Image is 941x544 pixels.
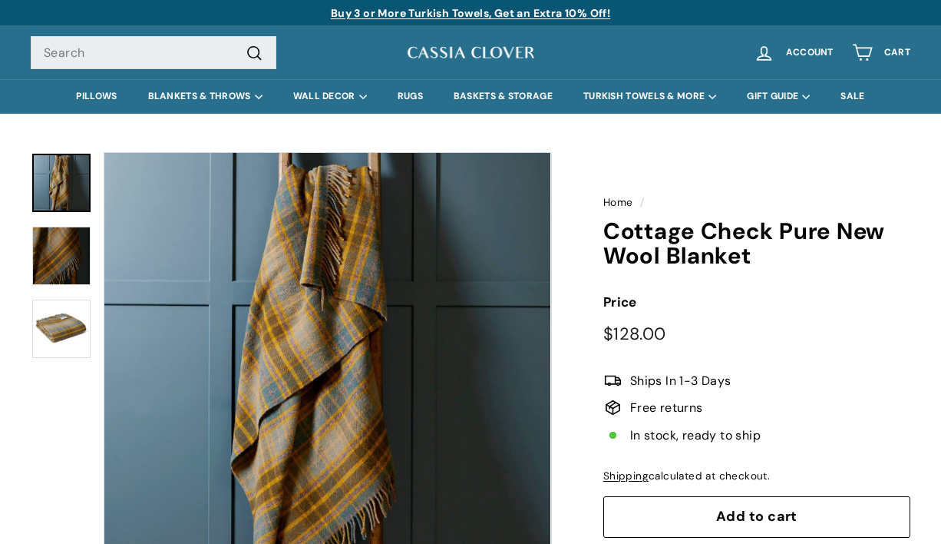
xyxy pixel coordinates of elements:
[630,398,703,418] span: Free returns
[603,292,910,313] label: Price
[843,30,920,75] a: Cart
[61,79,132,114] a: PILLOWS
[278,79,382,114] summary: WALL DECOR
[382,79,438,114] a: RUGS
[603,196,633,209] a: Home
[716,507,797,526] span: Add to cart
[603,323,666,345] span: $128.00
[603,468,910,485] div: calculated at checkout.
[331,6,610,20] a: Buy 3 or More Turkish Towels, Get an Extra 10% Off!
[884,48,910,58] span: Cart
[825,79,880,114] a: SALE
[32,227,91,285] img: Cottage Check Pure New Wool Blanket
[32,300,91,358] img: Cottage Check Pure New Wool Blanket
[731,79,825,114] summary: GIFT GUIDE
[745,30,843,75] a: Account
[603,194,910,211] nav: breadcrumbs
[630,371,731,391] span: Ships In 1-3 Days
[603,219,910,269] h1: Cottage Check Pure New Wool Blanket
[133,79,278,114] summary: BLANKETS & THROWS
[636,196,648,209] span: /
[31,36,276,70] input: Search
[568,79,731,114] summary: TURKISH TOWELS & MORE
[603,469,649,483] a: Shipping
[32,154,91,212] a: Cottage Check Pure New Wool Blanket
[786,48,834,58] span: Account
[438,79,568,114] a: BASKETS & STORAGE
[630,426,761,446] span: In stock, ready to ship
[603,496,910,538] button: Add to cart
